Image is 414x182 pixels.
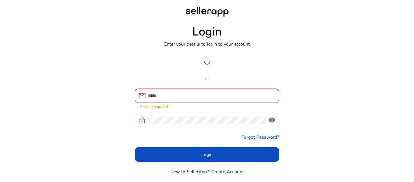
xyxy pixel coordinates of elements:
mat-error: Email is [140,103,274,110]
span: visibility [268,116,276,124]
span: lock [138,116,146,124]
p: or [135,75,279,82]
p: New to SellerApp? [170,168,209,175]
p: Enter your details to login to your account [164,41,250,48]
a: Forgot Password? [241,134,279,141]
strong: required [154,104,168,109]
a: Create Account [211,168,244,175]
button: Login [135,147,279,162]
span: mail [138,92,146,100]
h1: Login [192,25,222,39]
span: Login [201,151,213,158]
